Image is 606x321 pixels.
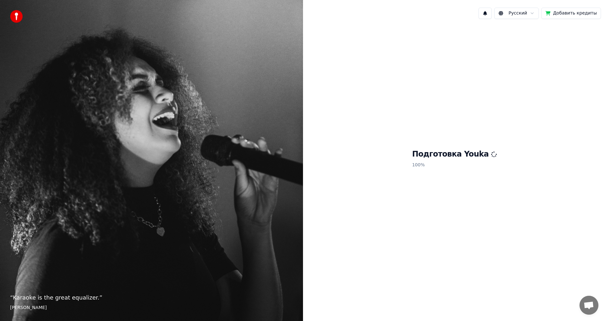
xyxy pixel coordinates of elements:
p: 100 % [412,159,497,171]
a: Открытый чат [579,296,598,315]
footer: [PERSON_NAME] [10,305,293,311]
button: Добавить кредиты [541,8,601,19]
img: youka [10,10,23,23]
h1: Подготовка Youka [412,149,497,159]
p: “ Karaoke is the great equalizer. ” [10,293,293,302]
